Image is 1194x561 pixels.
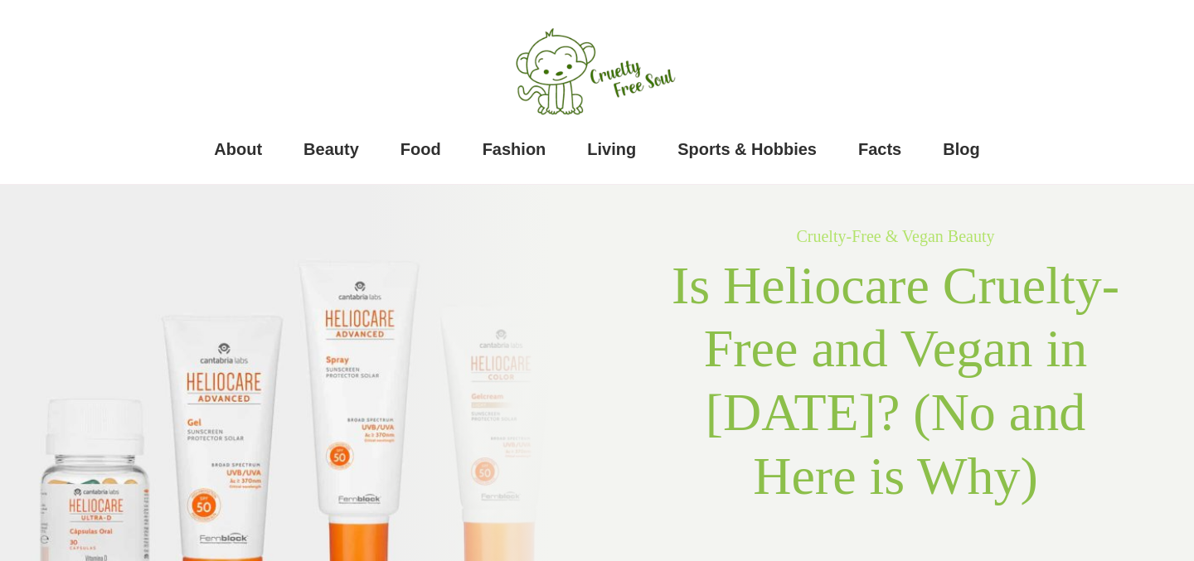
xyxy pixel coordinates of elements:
a: Beauty [303,133,359,166]
a: Facts [858,133,901,166]
a: About [214,133,262,166]
a: Cruelty-Free & Vegan Beauty [796,227,994,245]
a: Fashion [483,133,546,166]
a: Living [587,133,636,166]
a: Blog [943,133,979,166]
a: Sports & Hobbies [677,133,817,166]
span: Is Heliocare Cruelty-Free and Vegan in [DATE]? (No and Here is Why) [672,256,1119,505]
a: Food [400,133,441,166]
